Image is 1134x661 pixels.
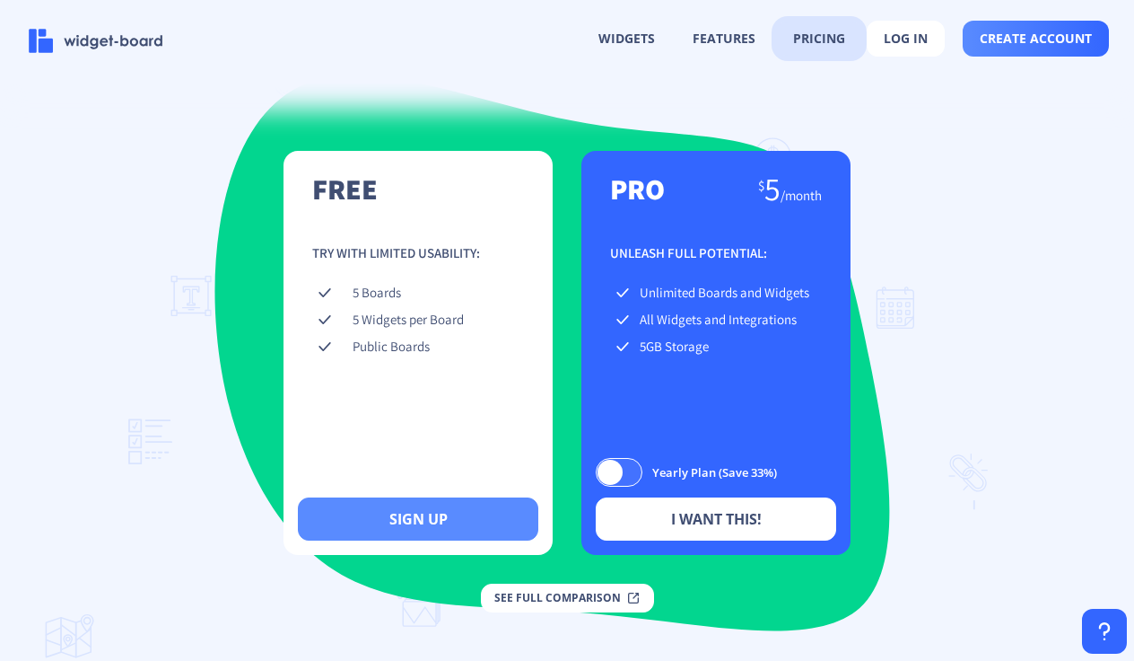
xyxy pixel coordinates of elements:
span: create account [980,31,1092,46]
button: widgets [582,22,671,56]
div: Unleash full potential: [610,244,822,262]
td: 5GB Storage [636,334,822,361]
button: sign up [298,498,538,541]
div: Try with limited usability: [312,244,524,262]
button: features [676,22,772,56]
button: see full comparison [481,584,654,613]
button: i want this! [596,498,836,541]
td: Unlimited Boards and Widgets [636,280,822,307]
span: $ [758,177,764,194]
div: pro [610,180,665,198]
td: All Widgets and Integrations [636,307,822,334]
td: Public Boards [349,334,524,361]
span: Yearly Plan (Save 33%) [642,462,777,483]
td: 5 Boards [349,280,524,307]
div: free [312,180,378,198]
span: 5 [764,167,781,209]
img: logo-name.svg [29,29,163,53]
button: pricing [777,22,861,56]
button: create account [963,21,1109,57]
span: month [785,187,822,204]
button: log in [867,21,945,57]
td: 5 Widgets per Board [349,307,524,334]
span: / [781,187,822,204]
